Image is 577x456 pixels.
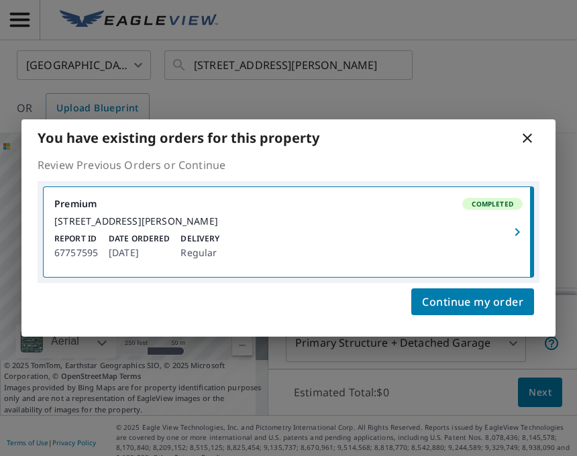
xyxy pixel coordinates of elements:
div: Premium [54,198,523,210]
span: Completed [464,199,521,209]
b: You have existing orders for this property [38,129,319,147]
a: PremiumCompleted[STREET_ADDRESS][PERSON_NAME]Report ID67757595Date Ordered[DATE]DeliveryRegular [44,187,533,277]
span: Continue my order [422,292,523,311]
p: Review Previous Orders or Continue [38,157,539,173]
p: Delivery [180,233,219,245]
p: Date Ordered [109,233,170,245]
p: Regular [180,245,219,261]
div: [STREET_ADDRESS][PERSON_NAME] [54,215,523,227]
p: [DATE] [109,245,170,261]
button: Continue my order [411,288,534,315]
p: 67757595 [54,245,98,261]
p: Report ID [54,233,98,245]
